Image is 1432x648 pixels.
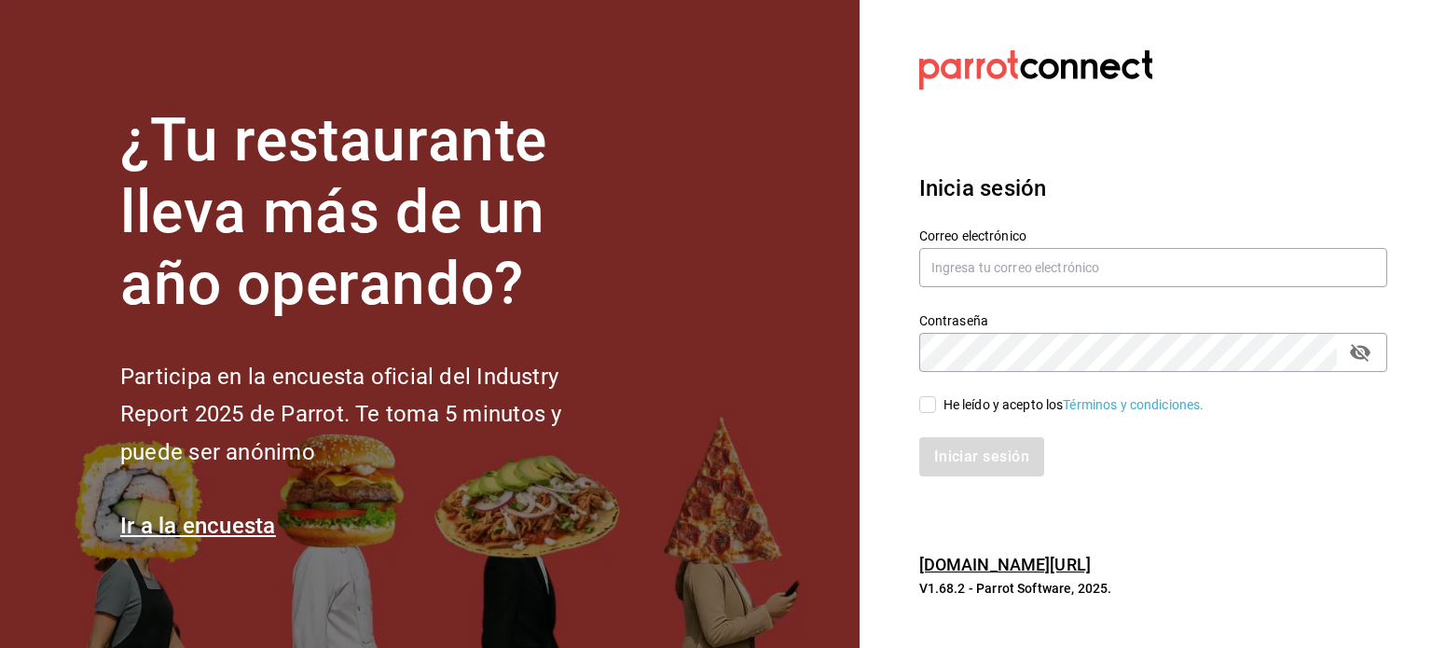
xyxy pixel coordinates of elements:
[919,579,1387,598] p: V1.68.2 - Parrot Software, 2025.
[1063,397,1204,412] a: Términos y condiciones.
[919,229,1387,242] label: Correo electrónico
[120,105,624,320] h1: ¿Tu restaurante lleva más de un año operando?
[120,513,276,539] a: Ir a la encuesta
[1344,337,1376,368] button: passwordField
[919,314,1387,327] label: Contraseña
[919,172,1387,205] h3: Inicia sesión
[120,358,624,472] h2: Participa en la encuesta oficial del Industry Report 2025 de Parrot. Te toma 5 minutos y puede se...
[919,555,1091,574] a: [DOMAIN_NAME][URL]
[943,395,1205,415] div: He leído y acepto los
[919,248,1387,287] input: Ingresa tu correo electrónico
